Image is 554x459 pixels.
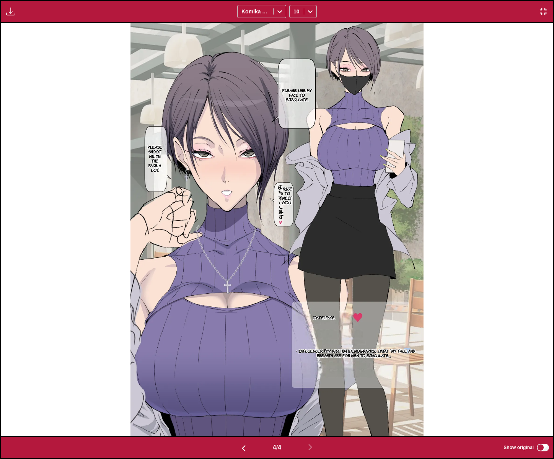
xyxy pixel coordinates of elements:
span: 4 / 4 [273,444,281,451]
p: Please shoot me in the face a lot. [145,143,165,174]
img: Previous page [239,444,248,453]
p: Please use my face to ejaculate. [281,86,314,103]
img: Manga Panel [130,23,424,436]
input: Show original [537,444,549,451]
img: Next page [306,443,315,452]
span: Show original [503,445,534,450]
p: ・Influencer. B112 W61 H89 [DEMOGRAPHIC_DATA]「My face and breasts are for men to ejaculate.」 [288,347,422,359]
p: [DATE] face. [312,314,337,321]
p: Nice to meet you. [281,185,294,206]
img: Download translated images [6,7,15,16]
